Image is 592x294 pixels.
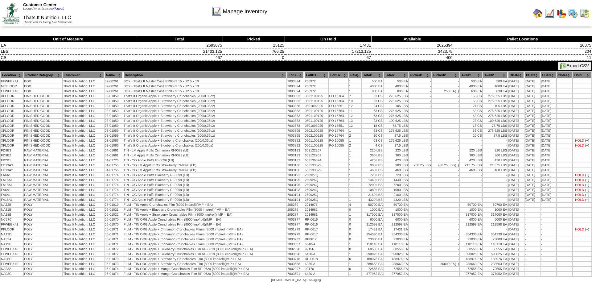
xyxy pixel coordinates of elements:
td: FINISHED GOOD [24,134,62,138]
td: 1 [349,139,361,143]
td: FFWEEK40 [1,89,23,93]
td: [DATE] [524,79,540,84]
td: [DATE] [541,79,556,84]
td: FINISHED GOOD [24,139,62,143]
td: 0501100125 [304,99,328,103]
td: 275.625 LBS [483,99,508,103]
td: 11 [453,55,592,61]
td: 0 [223,55,285,61]
td: 2693075 [136,42,223,48]
td: 87.5 LBS [483,134,508,138]
td: - [409,99,431,103]
td: Thats It Nutrition, LLC [63,79,104,84]
td: 1 [349,89,361,93]
td: 18 CS [362,124,383,128]
td: 105 LBS [384,104,408,108]
td: 7003892 [287,143,304,148]
td: FINISHED GOOD [24,99,62,103]
td: XFLOOR [1,124,23,128]
td: - [432,104,459,108]
td: [DATE] [541,99,556,103]
th: Hold [573,72,591,79]
td: 766.25 [223,48,285,55]
td: PO 15764 [329,99,348,103]
td: 7003868 [287,104,304,108]
td: 4000 EA [362,84,383,89]
td: PO 15551 [329,104,348,108]
td: - [409,124,431,128]
td: PO 15551 [329,124,348,128]
td: FINISHED GOOD [24,94,62,98]
td: 63 CS [460,109,482,113]
td: 12 [349,124,361,128]
span: Customer Center [23,2,56,7]
td: Thats It Nutrition, LLC [63,129,104,133]
td: 4000 EA [384,84,408,89]
td: 03-01059 [105,94,123,98]
td: That's It Organic Apple + Blueberry Crunchables (200/0.35oz) [123,143,286,148]
td: 7 [349,94,361,98]
td: 467 [136,55,223,61]
td: XFLOOR [1,104,23,108]
td: 63 CS [362,129,383,133]
td: Thats It Nutrition, LLC [63,104,104,108]
td: XFLOOR [1,129,23,133]
img: calendarprod.gif [568,8,578,18]
td: [DATE] [508,109,524,113]
th: Description [123,72,286,79]
td: 20 CS [362,134,383,138]
img: graph.gif [556,8,566,18]
td: [DATE] [508,84,524,89]
td: Thats It Nutrition, LLC [63,89,104,93]
td: 03-01059 [105,104,123,108]
td: [DATE] [524,139,540,143]
td: 256972 [304,79,328,84]
td: [DATE] [508,124,524,128]
td: Thats It Nutrition, LLC [63,99,104,103]
td: BOX [24,89,62,93]
td: Thats It Nutrition, LLC [63,134,104,138]
td: 0501100125 [304,119,328,123]
td: 3423.75 [372,48,453,55]
td: FINISHED GOOD [24,104,62,108]
td: [DATE] [541,94,556,98]
td: - [409,89,431,93]
td: 7003824 [287,79,304,84]
td: - [432,134,459,138]
img: line_graph.gif [545,8,554,18]
td: 275.625 LBS [483,109,508,113]
td: - [409,104,431,108]
th: LotID1 [304,72,328,79]
td: Thats It Nutrition, LLC [63,84,104,89]
td: That's It Organic Apple + Strawberry Crunchables (200/0.35oz) [123,134,286,138]
td: PO 16055 [329,139,348,143]
td: [DATE] [541,89,556,93]
td: EA [0,42,136,48]
td: [DATE] [541,129,556,133]
td: 0501100125 [304,114,328,118]
td: 250 EA [432,89,459,93]
td: [DATE] [524,94,540,98]
td: 105 LBS [483,104,508,108]
td: Thats It Nutrition, LLC [63,119,104,123]
img: home.gif [533,8,543,18]
td: 63 CS [460,114,482,118]
td: 630 EA [483,89,508,93]
td: XFLOOR [1,143,23,148]
td: That's It Organic Apple + Strawberry Crunchables (200/0.35oz) [123,114,286,118]
td: That's It Organic Apple + Blueberry Crunchables (200/0.35oz) [123,139,286,143]
td: 275.625 LBS [384,129,408,133]
td: - [432,129,459,133]
td: 2625394 [372,42,453,48]
td: [DATE] [524,119,540,123]
th: Picked [223,36,285,42]
td: [DATE] [541,109,556,113]
td: That's It Organic Apple + Strawberry Crunchables (200/0.35oz) [123,94,286,98]
td: PO 15764 [329,119,348,123]
td: - [432,124,459,128]
span: Manage Inventory [223,8,267,15]
td: 275.625 LBS [384,99,408,103]
td: Thats It Nutrition, LLC [63,124,104,128]
td: [DATE] [524,89,540,93]
td: 10 [349,99,361,103]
